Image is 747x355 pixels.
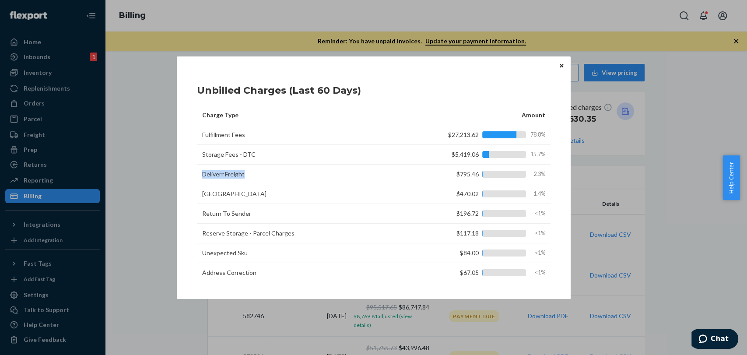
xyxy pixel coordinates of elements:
span: <1% [530,210,545,218]
td: Return To Sender [197,204,416,224]
span: 15.7% [530,151,545,158]
span: <1% [530,249,545,257]
span: 1.4% [530,190,545,198]
div: $5,419.06 [430,150,545,159]
h1: Unbilled Charges (Last 60 Days) [197,84,361,98]
div: $470.02 [430,190,545,198]
span: 78.8% [530,131,545,139]
td: Deliverr Freight [197,165,416,184]
button: Close [557,61,566,70]
td: Storage Fees - DTC [197,145,416,165]
td: Address Correction [197,263,416,283]
td: [GEOGRAPHIC_DATA] [197,184,416,204]
div: $795.46 [430,170,545,179]
div: $196.72 [430,209,545,218]
th: Amount [416,105,551,125]
th: Charge Type [197,105,416,125]
span: 2.3% [530,170,545,178]
div: $67.05 [430,268,545,277]
td: Reserve Storage - Parcel Charges [197,224,416,243]
div: $84.00 [430,249,545,257]
td: Unexpected Sku [197,243,416,263]
td: Fulfillment Fees [197,125,416,145]
span: <1% [530,229,545,237]
span: <1% [530,269,545,277]
div: $117.18 [430,229,545,238]
div: $27,213.62 [430,130,545,139]
span: Chat [19,6,37,14]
